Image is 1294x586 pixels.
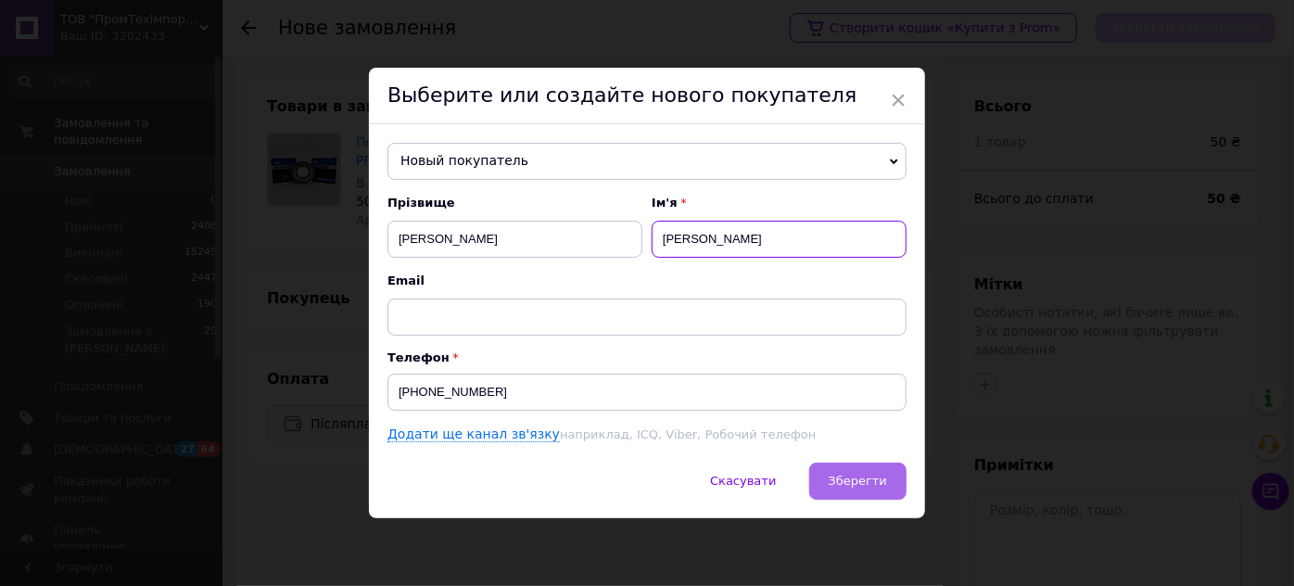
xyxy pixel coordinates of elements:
span: Прізвище [387,195,642,211]
span: × [890,84,907,116]
input: +38 096 0000000 [387,374,907,411]
span: Email [387,273,907,289]
input: Наприклад: Іван [652,221,907,258]
span: Зберегти [829,474,887,488]
span: Скасувати [710,474,776,488]
button: Скасувати [691,463,795,500]
span: наприклад, ICQ, Viber, Робочий телефон [560,427,816,441]
a: Додати ще канал зв'язку [387,427,560,442]
p: Телефон [387,350,907,364]
span: Новый покупатель [387,143,907,180]
div: Выберите или создайте нового покупателя [369,68,925,124]
input: Наприклад: Іванов [387,221,642,258]
span: Ім'я [652,195,907,211]
button: Зберегти [809,463,907,500]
